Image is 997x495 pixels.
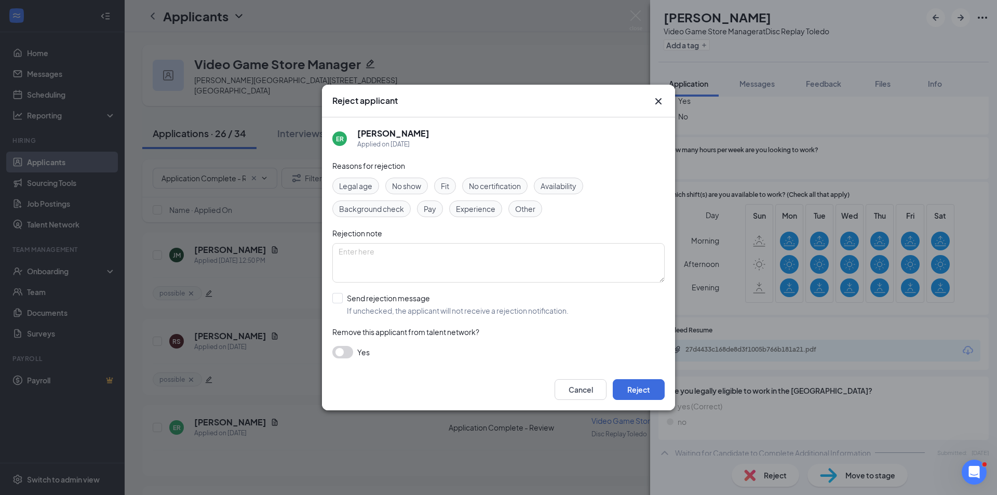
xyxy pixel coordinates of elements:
span: Legal age [339,180,372,192]
span: Reasons for rejection [332,161,405,170]
button: Cancel [555,379,607,400]
span: Fit [441,180,449,192]
span: Other [515,203,535,215]
span: Remove this applicant from talent network? [332,327,479,337]
h3: Reject applicant [332,95,398,106]
span: Availability [541,180,576,192]
span: No certification [469,180,521,192]
button: Close [652,95,665,108]
h5: [PERSON_NAME] [357,128,429,139]
span: Experience [456,203,495,215]
iframe: Intercom live chat [962,460,987,485]
span: Pay [424,203,436,215]
button: Reject [613,379,665,400]
div: Applied on [DATE] [357,139,429,150]
span: No show [392,180,421,192]
span: Yes [357,346,370,358]
div: ER [336,135,344,143]
span: Background check [339,203,404,215]
svg: Cross [652,95,665,108]
span: Rejection note [332,229,382,238]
